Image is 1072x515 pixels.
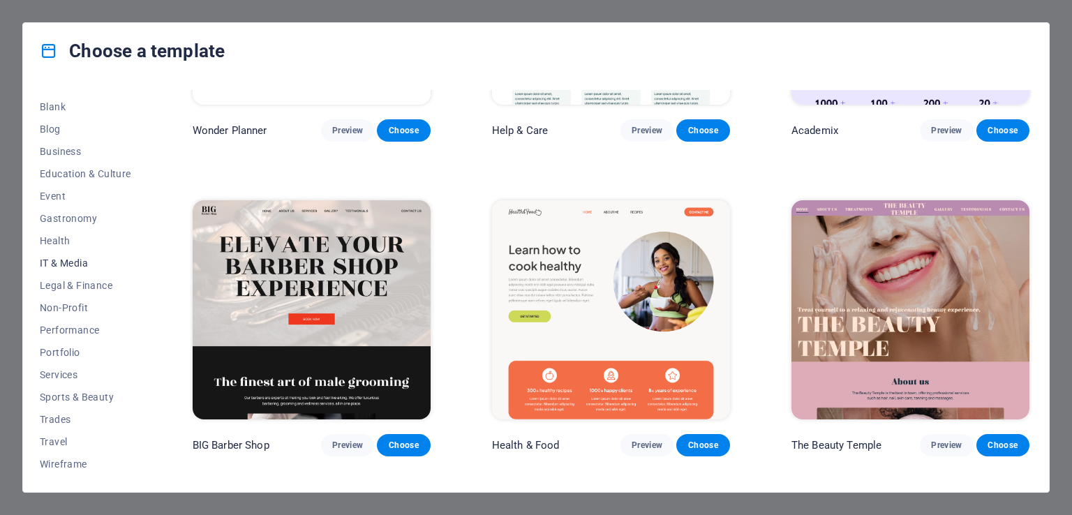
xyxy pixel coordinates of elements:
[40,341,131,364] button: Portfolio
[492,124,549,137] p: Help & Care
[40,101,131,112] span: Blank
[40,191,131,202] span: Event
[40,140,131,163] button: Business
[40,274,131,297] button: Legal & Finance
[676,119,729,142] button: Choose
[40,302,131,313] span: Non-Profit
[632,125,662,136] span: Preview
[40,297,131,319] button: Non-Profit
[40,319,131,341] button: Performance
[40,168,131,179] span: Education & Culture
[791,438,881,452] p: The Beauty Temple
[40,280,131,291] span: Legal & Finance
[620,119,673,142] button: Preview
[193,124,267,137] p: Wonder Planner
[40,436,131,447] span: Travel
[40,124,131,135] span: Blog
[687,125,718,136] span: Choose
[988,125,1018,136] span: Choose
[492,200,730,419] img: Health & Food
[377,119,430,142] button: Choose
[377,434,430,456] button: Choose
[40,431,131,453] button: Travel
[40,96,131,118] button: Blank
[492,438,560,452] p: Health & Food
[988,440,1018,451] span: Choose
[321,434,374,456] button: Preview
[40,235,131,246] span: Health
[388,440,419,451] span: Choose
[40,369,131,380] span: Services
[40,257,131,269] span: IT & Media
[321,119,374,142] button: Preview
[791,124,838,137] p: Academix
[40,453,131,475] button: Wireframe
[976,119,1029,142] button: Choose
[40,185,131,207] button: Event
[40,324,131,336] span: Performance
[676,434,729,456] button: Choose
[687,440,718,451] span: Choose
[40,391,131,403] span: Sports & Beauty
[388,125,419,136] span: Choose
[40,118,131,140] button: Blog
[920,119,973,142] button: Preview
[40,207,131,230] button: Gastronomy
[920,434,973,456] button: Preview
[40,213,131,224] span: Gastronomy
[40,458,131,470] span: Wireframe
[40,230,131,252] button: Health
[40,252,131,274] button: IT & Media
[332,125,363,136] span: Preview
[193,200,431,419] img: BIG Barber Shop
[620,434,673,456] button: Preview
[40,414,131,425] span: Trades
[40,40,225,62] h4: Choose a template
[40,408,131,431] button: Trades
[40,146,131,157] span: Business
[931,440,962,451] span: Preview
[791,200,1029,419] img: The Beauty Temple
[40,364,131,386] button: Services
[931,125,962,136] span: Preview
[40,347,131,358] span: Portfolio
[976,434,1029,456] button: Choose
[193,438,269,452] p: BIG Barber Shop
[40,386,131,408] button: Sports & Beauty
[40,163,131,185] button: Education & Culture
[332,440,363,451] span: Preview
[632,440,662,451] span: Preview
